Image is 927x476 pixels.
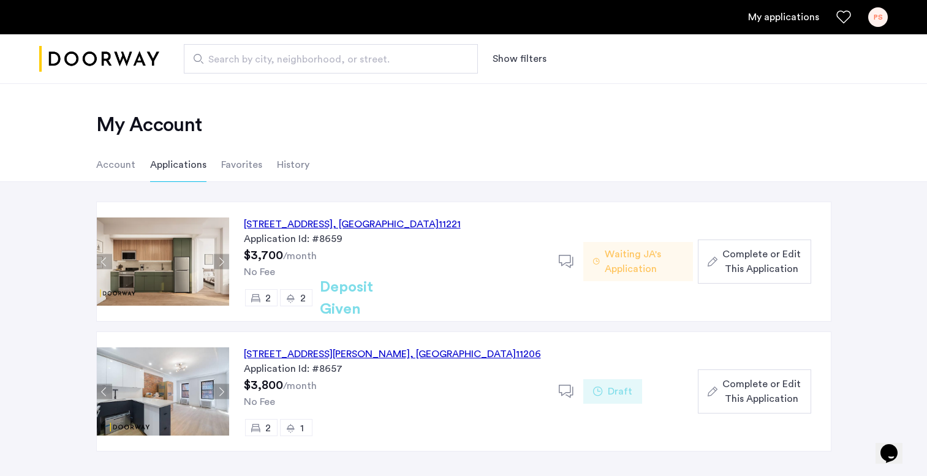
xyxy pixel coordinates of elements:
[244,397,275,407] span: No Fee
[97,254,112,270] button: Previous apartment
[244,347,541,361] div: [STREET_ADDRESS][PERSON_NAME] 11206
[221,148,262,182] li: Favorites
[283,251,317,261] sub: /month
[698,240,811,284] button: button
[214,254,229,270] button: Next apartment
[96,148,135,182] li: Account
[868,7,888,27] div: PS
[320,276,417,320] h2: Deposit Given
[244,267,275,277] span: No Fee
[876,427,915,464] iframe: chat widget
[265,423,271,433] span: 2
[244,249,283,262] span: $3,700
[214,384,229,399] button: Next apartment
[97,217,229,306] img: Apartment photo
[698,369,811,414] button: button
[748,10,819,25] a: My application
[608,384,632,399] span: Draft
[150,148,206,182] li: Applications
[722,377,801,406] span: Complete or Edit This Application
[97,347,229,436] img: Apartment photo
[300,423,304,433] span: 1
[722,247,801,276] span: Complete or Edit This Application
[244,217,461,232] div: [STREET_ADDRESS] 11221
[244,232,544,246] div: Application Id: #8659
[333,219,439,229] span: , [GEOGRAPHIC_DATA]
[244,361,544,376] div: Application Id: #8657
[39,36,159,82] a: Cazamio logo
[283,381,317,391] sub: /month
[97,384,112,399] button: Previous apartment
[605,247,683,276] span: Waiting JA's Application
[244,379,283,391] span: $3,800
[39,36,159,82] img: logo
[96,113,831,137] h2: My Account
[493,51,547,66] button: Show or hide filters
[277,148,309,182] li: History
[410,349,516,359] span: , [GEOGRAPHIC_DATA]
[265,293,271,303] span: 2
[836,10,851,25] a: Favorites
[184,44,478,74] input: Apartment Search
[300,293,306,303] span: 2
[208,52,444,67] span: Search by city, neighborhood, or street.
